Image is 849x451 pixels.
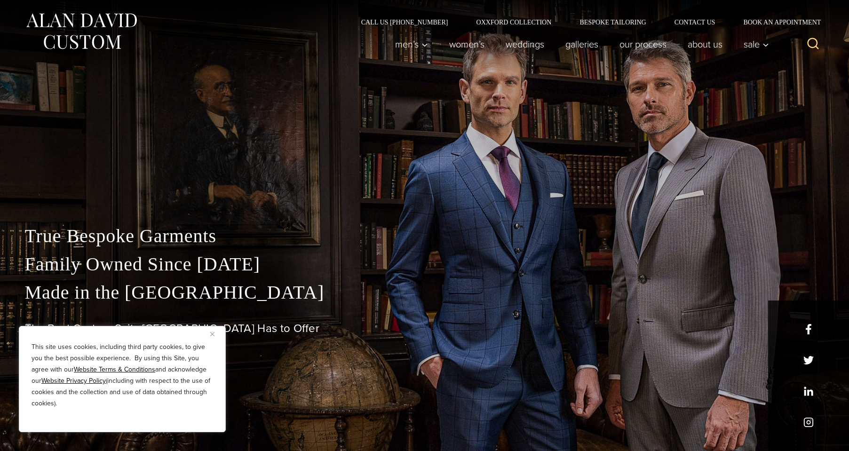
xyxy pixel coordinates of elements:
[74,364,155,374] a: Website Terms & Conditions
[609,35,677,54] a: Our Process
[677,35,733,54] a: About Us
[384,35,774,54] nav: Primary Navigation
[25,322,825,335] h1: The Best Custom Suits [GEOGRAPHIC_DATA] Has to Offer
[438,35,495,54] a: Women’s
[25,222,825,307] p: True Bespoke Garments Family Owned Since [DATE] Made in the [GEOGRAPHIC_DATA]
[802,33,825,55] button: View Search Form
[210,332,214,336] img: Close
[210,328,222,340] button: Close
[462,19,565,25] a: Oxxford Collection
[347,19,825,25] nav: Secondary Navigation
[347,19,462,25] a: Call Us [PHONE_NUMBER]
[660,19,730,25] a: Contact Us
[395,40,428,49] span: Men’s
[555,35,609,54] a: Galleries
[32,341,213,409] p: This site uses cookies, including third party cookies, to give you the best possible experience. ...
[41,376,106,386] a: Website Privacy Policy
[744,40,769,49] span: Sale
[495,35,555,54] a: weddings
[565,19,660,25] a: Bespoke Tailoring
[729,19,824,25] a: Book an Appointment
[25,10,138,52] img: Alan David Custom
